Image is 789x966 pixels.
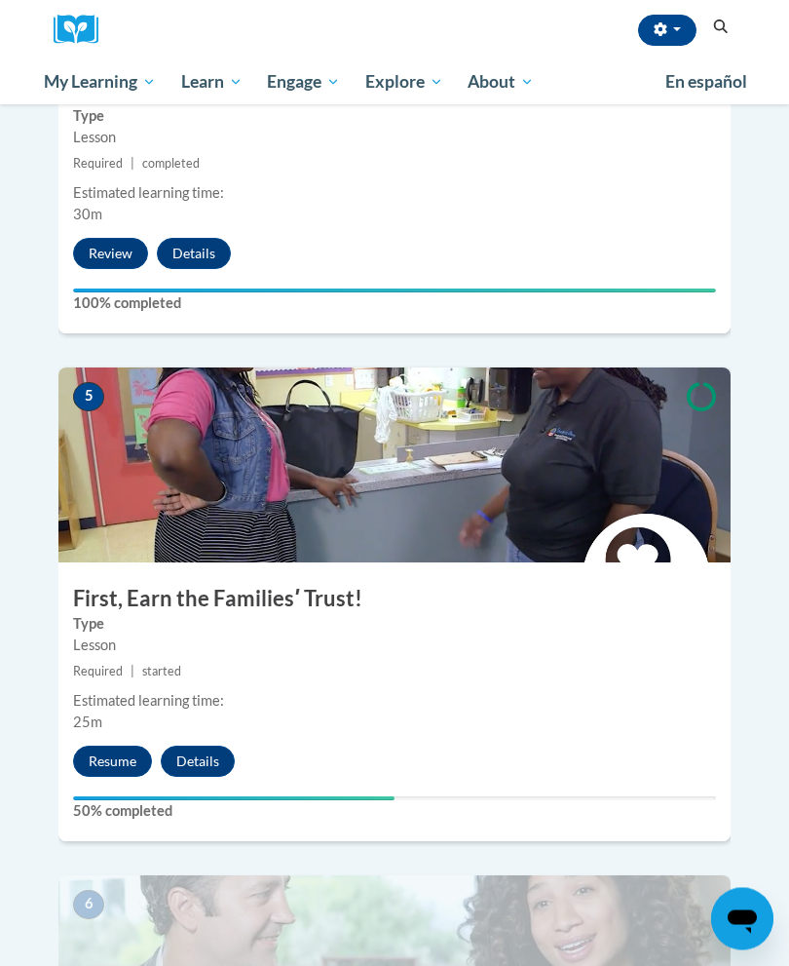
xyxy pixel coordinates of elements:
h3: First, Earn the Familiesʹ Trust! [58,585,731,615]
a: Cox Campus [54,15,112,45]
a: En español [653,61,760,102]
span: 30m [73,207,102,223]
span: En español [665,71,747,92]
span: Learn [181,70,243,94]
span: 5 [73,383,104,412]
button: Details [161,747,235,778]
span: | [131,665,134,679]
span: completed [142,157,200,172]
img: Logo brand [54,15,112,45]
label: Type [73,106,716,128]
button: Account Settings [638,15,696,46]
span: About [468,70,534,94]
span: started [142,665,181,679]
a: Engage [254,59,353,104]
span: Explore [365,70,443,94]
button: Resume [73,747,152,778]
button: Search [706,16,735,39]
a: Learn [169,59,255,104]
a: About [456,59,547,104]
label: Type [73,614,716,636]
iframe: Button to launch messaging window [711,888,773,950]
span: 25m [73,715,102,731]
div: Lesson [73,128,716,149]
span: Required [73,157,123,172]
div: Your progress [73,290,716,293]
div: Main menu [29,59,760,104]
label: 50% completed [73,801,716,823]
a: My Learning [31,59,169,104]
div: Your progress [73,797,394,801]
span: Engage [267,70,340,94]
span: My Learning [44,70,156,94]
span: | [131,157,134,172]
label: 100% completed [73,293,716,315]
img: Course Image [58,368,731,563]
div: Estimated learning time: [73,183,716,205]
a: Explore [353,59,456,104]
div: Estimated learning time: [73,691,716,713]
button: Details [157,239,231,270]
span: Required [73,665,123,679]
div: Lesson [73,636,716,657]
span: 6 [73,891,104,920]
button: Review [73,239,148,270]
